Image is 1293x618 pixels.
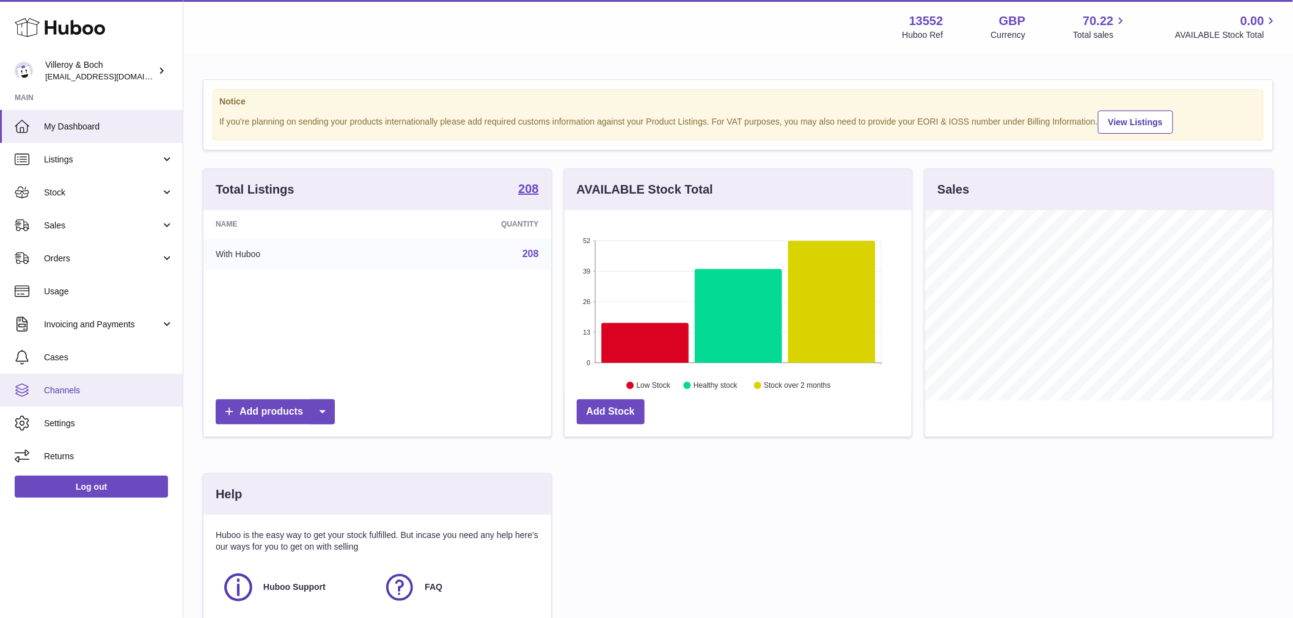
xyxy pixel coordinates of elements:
[425,581,442,593] span: FAQ
[45,71,180,81] span: [EMAIL_ADDRESS][DOMAIN_NAME]
[263,581,326,593] span: Huboo Support
[216,486,242,503] h3: Help
[577,181,713,198] h3: AVAILABLE Stock Total
[44,253,161,264] span: Orders
[44,451,174,462] span: Returns
[44,385,174,396] span: Channels
[909,13,943,29] strong: 13552
[764,382,830,390] text: Stock over 2 months
[937,181,969,198] h3: Sales
[44,418,174,429] span: Settings
[15,62,33,80] img: internalAdmin-13552@internal.huboo.com
[44,319,161,330] span: Invoicing and Payments
[577,399,645,424] a: Add Stock
[1240,13,1264,29] span: 0.00
[219,109,1257,134] div: If you're planning on sending your products internationally please add required customs informati...
[219,96,1257,107] strong: Notice
[583,267,590,275] text: 39
[583,329,590,336] text: 13
[203,210,387,238] th: Name
[587,359,590,366] text: 0
[45,59,155,82] div: Villeroy & Boch
[44,286,174,297] span: Usage
[203,238,387,270] td: With Huboo
[387,210,551,238] th: Quantity
[216,529,539,553] p: Huboo is the easy way to get your stock fulfilled. But incase you need any help here's our ways f...
[44,187,161,198] span: Stock
[1175,29,1278,41] span: AVAILABLE Stock Total
[518,183,538,195] strong: 208
[1175,13,1278,41] a: 0.00 AVAILABLE Stock Total
[15,476,168,498] a: Log out
[216,181,295,198] h3: Total Listings
[44,154,161,165] span: Listings
[999,13,1025,29] strong: GBP
[1073,29,1127,41] span: Total sales
[637,382,671,390] text: Low Stock
[903,29,943,41] div: Huboo Ref
[44,352,174,363] span: Cases
[518,183,538,197] a: 208
[216,399,335,424] a: Add products
[522,249,539,259] a: 208
[1083,13,1113,29] span: 70.22
[222,571,371,604] a: Huboo Support
[44,121,174,133] span: My Dashboard
[694,382,738,390] text: Healthy stock
[583,298,590,305] text: 26
[1073,13,1127,41] a: 70.22 Total sales
[383,571,532,604] a: FAQ
[44,220,161,231] span: Sales
[991,29,1026,41] div: Currency
[583,237,590,244] text: 52
[1098,111,1173,134] a: View Listings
